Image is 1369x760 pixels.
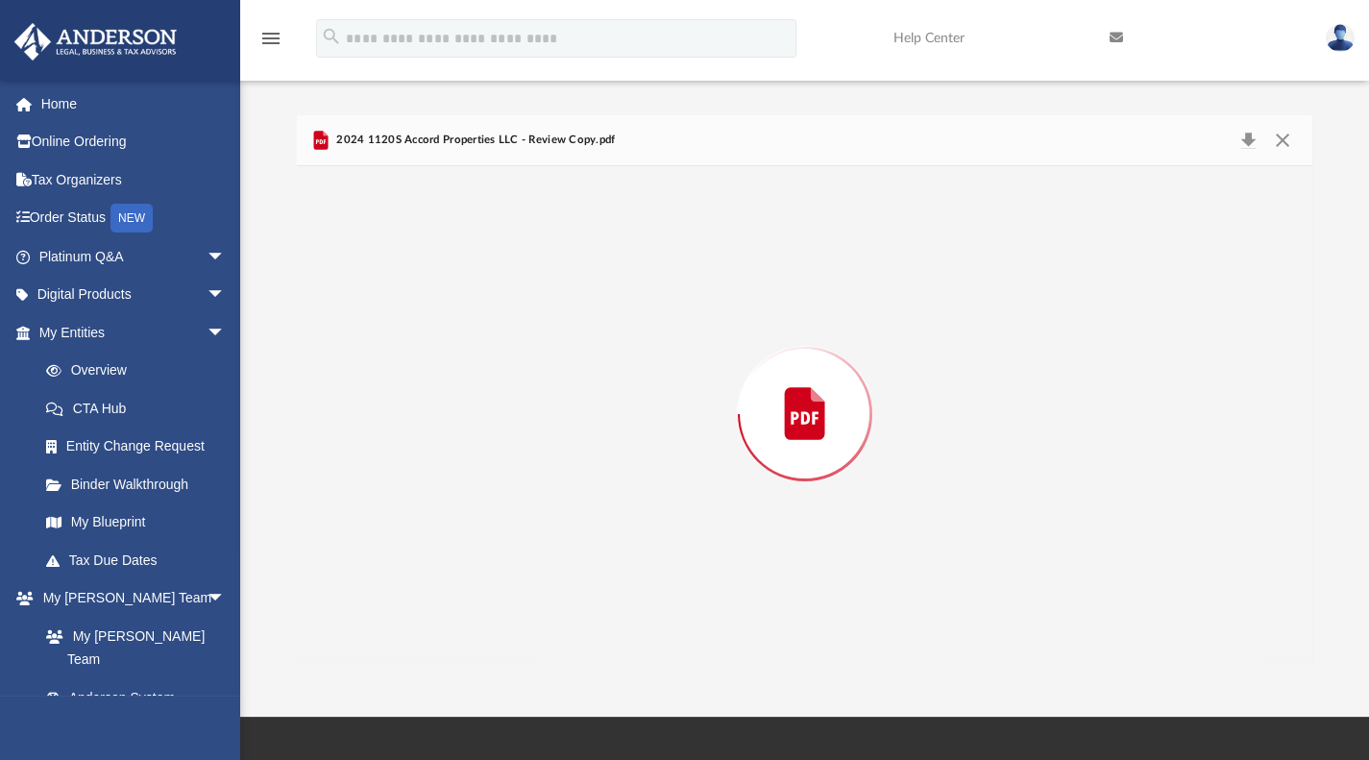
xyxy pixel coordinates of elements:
div: Preview [297,115,1313,662]
span: arrow_drop_down [207,237,245,277]
a: My [PERSON_NAME] Team [27,617,235,678]
a: Entity Change Request [27,428,255,466]
a: My Entitiesarrow_drop_down [13,313,255,352]
a: Online Ordering [13,123,255,161]
a: Anderson System [27,678,245,717]
a: Tax Organizers [13,160,255,199]
a: My [PERSON_NAME] Teamarrow_drop_down [13,579,245,618]
button: Close [1265,127,1300,154]
span: 2024 1120S Accord Properties LLC - Review Copy.pdf [332,132,616,149]
a: menu [259,37,282,50]
span: arrow_drop_down [207,579,245,619]
a: Tax Due Dates [27,541,255,579]
a: Platinum Q&Aarrow_drop_down [13,237,255,276]
span: arrow_drop_down [207,313,245,353]
a: Binder Walkthrough [27,465,255,503]
a: My Blueprint [27,503,245,542]
span: arrow_drop_down [207,276,245,315]
a: Home [13,85,255,123]
i: menu [259,27,282,50]
div: NEW [110,204,153,233]
a: Digital Productsarrow_drop_down [13,276,255,314]
a: Overview [27,352,255,390]
img: Anderson Advisors Platinum Portal [9,23,183,61]
a: CTA Hub [27,389,255,428]
img: User Pic [1326,24,1355,52]
button: Download [1231,127,1265,154]
i: search [321,26,342,47]
a: Order StatusNEW [13,199,255,238]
